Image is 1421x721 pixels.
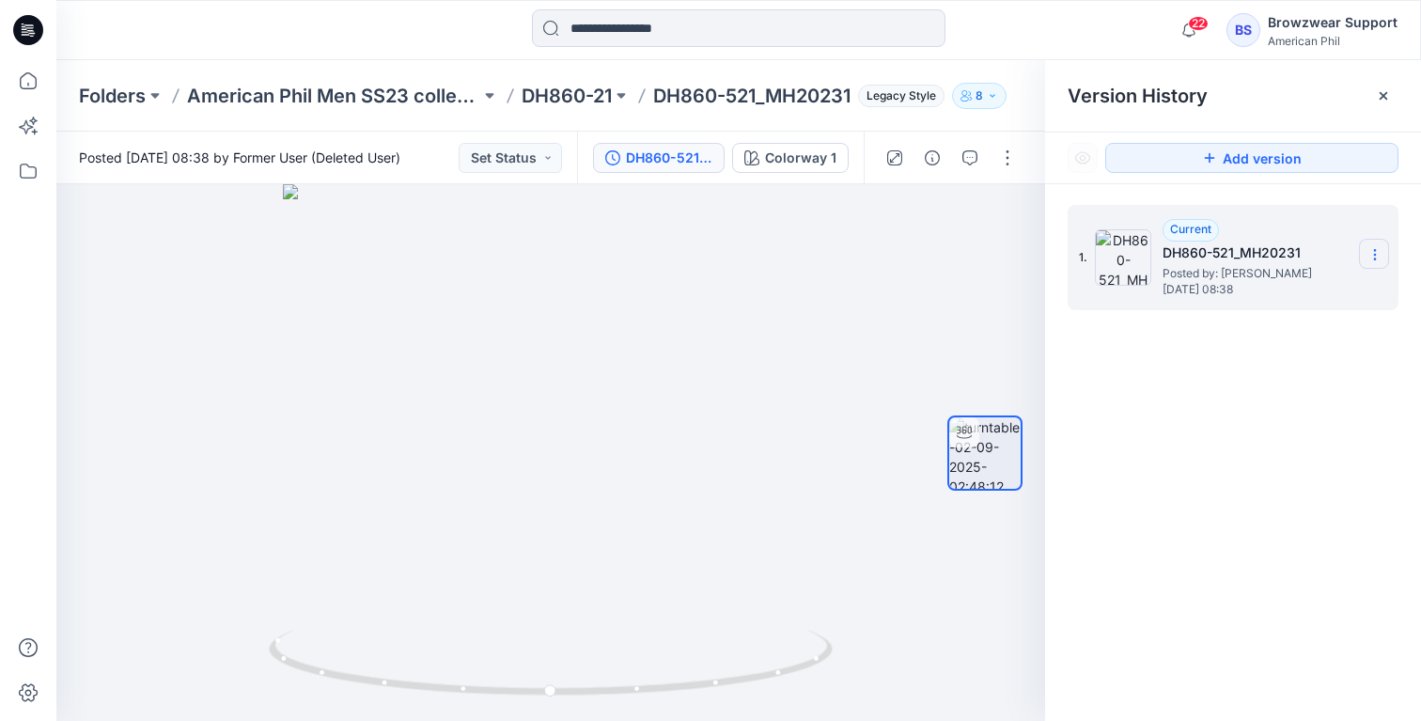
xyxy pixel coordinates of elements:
span: 1. [1079,249,1087,266]
span: Posted by: Yana Ko [1163,264,1351,283]
img: turntable-02-09-2025-02:48:12 [949,417,1021,489]
div: Colorway 1 [765,148,836,168]
button: 8 [952,83,1007,109]
div: BS [1226,13,1260,47]
h5: DH860-521_MH20231 [1163,242,1351,264]
span: Legacy Style [858,85,945,107]
span: [DATE] 08:38 [1163,283,1351,296]
button: Show Hidden Versions [1068,143,1098,173]
a: American Phil Men SS23 collection [187,83,480,109]
span: 22 [1188,16,1209,31]
span: Posted [DATE] 08:38 by [79,148,400,167]
a: DH860-21 [522,83,612,109]
p: DH860-521_MH20231 [653,83,851,109]
button: Close [1376,88,1391,103]
button: Colorway 1 [732,143,849,173]
div: American Phil [1268,34,1398,48]
div: DH860-521_MH20231 [626,148,712,168]
button: Details [917,143,947,173]
a: Folders [79,83,146,109]
a: Former User (Deleted User) [233,149,400,165]
img: DH860-521_MH20231 [1095,229,1151,286]
button: DH860-521_MH20231 [593,143,725,173]
div: Browzwear Support [1268,11,1398,34]
button: Add version [1105,143,1398,173]
p: 8 [976,86,983,106]
span: Version History [1068,85,1208,107]
span: Current [1170,222,1211,236]
button: Legacy Style [851,83,945,109]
